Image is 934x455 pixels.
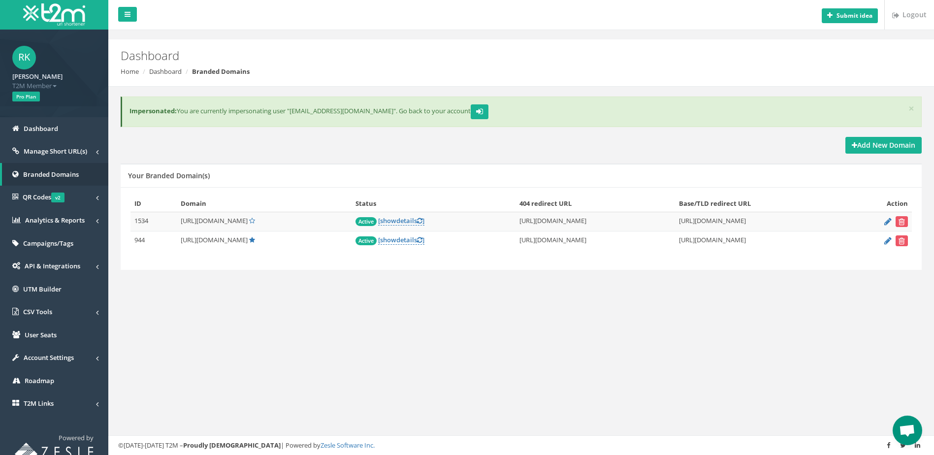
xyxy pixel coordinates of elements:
[25,216,85,225] span: Analytics & Reports
[355,217,377,226] span: Active
[121,49,786,62] h2: Dashboard
[515,231,675,251] td: [URL][DOMAIN_NAME]
[130,231,177,251] td: 944
[23,193,64,201] span: QR Codes
[249,216,255,225] a: Set Default
[25,261,80,270] span: API & Integrations
[23,3,85,26] img: T2M
[12,72,63,81] strong: [PERSON_NAME]
[12,81,96,91] span: T2M Member
[121,97,922,127] div: You are currently impersonating user "[EMAIL_ADDRESS][DOMAIN_NAME]". Go back to your account
[25,376,54,385] span: Roadmap
[378,216,424,226] a: [showdetails]
[837,11,872,20] b: Submit idea
[355,236,377,245] span: Active
[25,330,57,339] span: User Seats
[515,212,675,231] td: [URL][DOMAIN_NAME]
[515,195,675,212] th: 404 redirect URL
[51,193,64,202] span: v2
[380,216,396,225] span: show
[121,67,139,76] a: Home
[845,137,922,154] a: Add New Domain
[23,285,62,293] span: UTM Builder
[130,212,177,231] td: 1534
[23,170,79,179] span: Branded Domains
[378,235,424,245] a: [showdetails]
[24,399,54,408] span: T2M Links
[192,67,250,76] strong: Branded Domains
[12,92,40,101] span: Pro Plan
[249,235,255,244] a: Default
[321,441,375,450] a: Zesle Software Inc.
[118,441,924,450] div: ©[DATE]-[DATE] T2M – | Powered by
[675,231,845,251] td: [URL][DOMAIN_NAME]
[149,67,182,76] a: Dashboard
[675,212,845,231] td: [URL][DOMAIN_NAME]
[24,124,58,133] span: Dashboard
[23,307,52,316] span: CSV Tools
[822,8,878,23] button: Submit idea
[181,216,248,225] span: [URL][DOMAIN_NAME]
[23,239,73,248] span: Campaigns/Tags
[352,195,515,212] th: Status
[12,69,96,90] a: [PERSON_NAME] T2M Member
[183,441,281,450] strong: Proudly [DEMOGRAPHIC_DATA]
[845,195,912,212] th: Action
[675,195,845,212] th: Base/TLD redirect URL
[12,46,36,69] span: RK
[128,172,210,179] h5: Your Branded Domain(s)
[893,416,922,445] a: Open chat
[380,235,396,244] span: show
[852,140,915,150] strong: Add New Domain
[59,433,94,442] span: Powered by
[24,147,87,156] span: Manage Short URL(s)
[908,103,914,114] button: ×
[130,195,177,212] th: ID
[24,353,74,362] span: Account Settings
[129,106,177,115] b: Impersonated:
[177,195,352,212] th: Domain
[181,235,248,244] span: [URL][DOMAIN_NAME]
